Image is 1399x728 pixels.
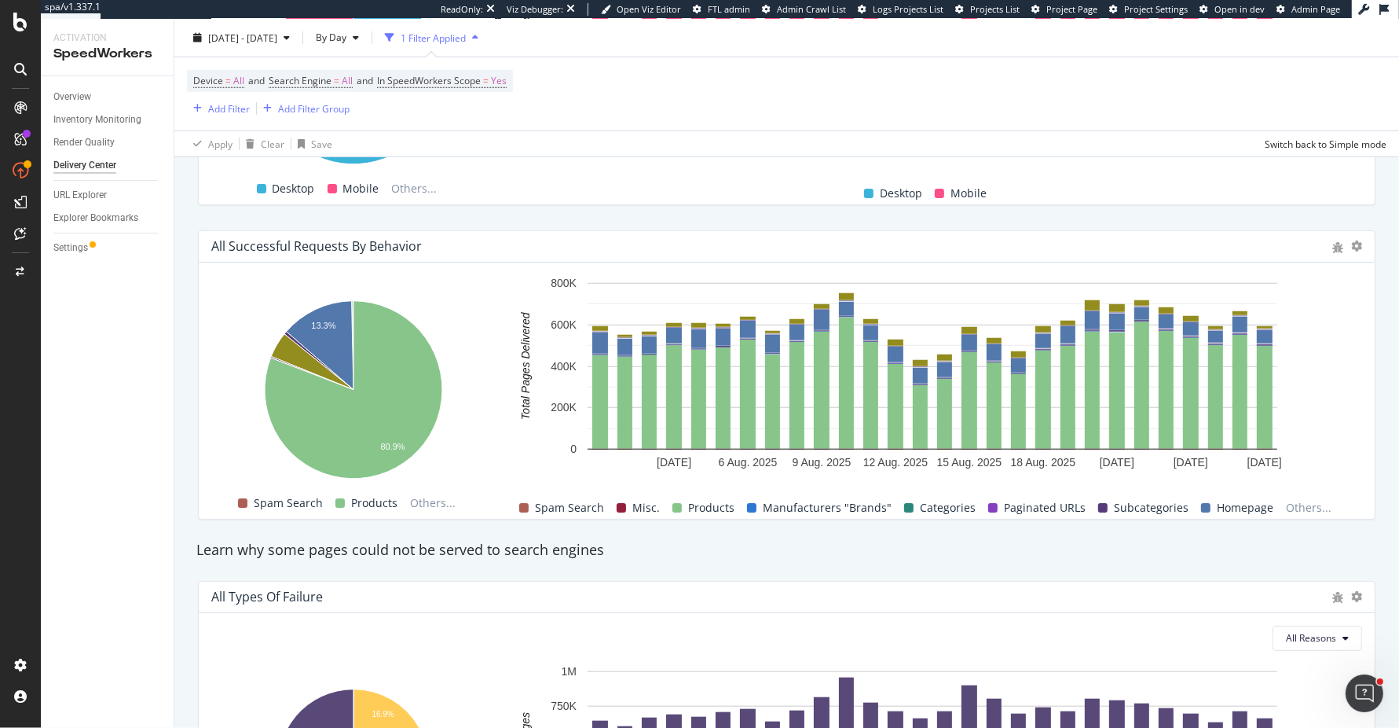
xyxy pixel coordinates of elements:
[483,74,489,87] span: =
[193,74,223,87] span: Device
[379,25,485,50] button: 1 Filter Applied
[311,137,332,150] div: Save
[777,3,846,15] span: Admin Crawl List
[311,322,335,331] text: 13.3%
[351,494,397,513] span: Products
[955,3,1020,16] a: Projects List
[53,157,116,174] div: Delivery Center
[551,401,577,414] text: 200K
[693,3,750,16] a: FTL admin
[501,275,1363,483] svg: A chart.
[343,179,379,198] span: Mobile
[53,210,163,226] a: Explorer Bookmarks
[53,89,91,105] div: Overview
[863,456,928,469] text: 12 Aug. 2025
[208,31,277,44] span: [DATE] - [DATE]
[657,456,691,469] text: [DATE]
[278,101,350,115] div: Add Filter Group
[377,74,481,87] span: In SpeedWorkers Scope
[211,589,323,605] div: All Types of Failure
[53,187,107,204] div: URL Explorer
[937,456,1002,469] text: 15 Aug. 2025
[273,179,315,198] span: Desktop
[309,25,365,50] button: By Day
[53,112,163,128] a: Inventory Monitoring
[401,31,466,44] div: 1 Filter Applied
[372,710,394,719] text: 16.9%
[970,3,1020,15] span: Projects List
[334,74,339,87] span: =
[53,112,141,128] div: Inventory Monitoring
[1124,3,1188,15] span: Project Settings
[763,498,892,517] span: Manufacturers "Brands"
[1276,3,1340,16] a: Admin Page
[225,74,231,87] span: =
[208,101,250,115] div: Add Filter
[601,3,681,16] a: Open Viz Editor
[1346,675,1383,712] iframe: Intercom live chat
[1004,498,1086,517] span: Paginated URLs
[1114,498,1188,517] span: Subcategories
[762,3,846,16] a: Admin Crawl List
[858,3,943,16] a: Logs Projects List
[357,74,373,87] span: and
[1199,3,1265,16] a: Open in dev
[187,131,233,156] button: Apply
[617,3,681,15] span: Open Viz Editor
[551,318,577,331] text: 600K
[535,498,604,517] span: Spam Search
[53,240,88,256] div: Settings
[261,137,284,150] div: Clear
[708,3,750,15] span: FTL admin
[950,184,987,203] span: Mobile
[404,494,462,513] span: Others...
[551,277,577,289] text: 800K
[507,3,563,16] div: Viz Debugger:
[211,238,422,254] div: All Successful Requests by Behavior
[189,540,1385,561] div: Learn why some pages could not be served to search engines
[53,157,163,174] a: Delivery Center
[53,187,163,204] a: URL Explorer
[187,99,250,118] button: Add Filter
[53,240,163,256] a: Settings
[386,179,444,198] span: Others...
[1332,592,1343,603] div: bug
[248,74,265,87] span: and
[53,134,163,151] a: Render Quality
[1286,631,1336,645] span: All Reasons
[53,89,163,105] a: Overview
[632,498,660,517] span: Misc.
[53,31,161,45] div: Activation
[1100,456,1134,469] text: [DATE]
[1265,137,1386,150] div: Switch back to Simple mode
[1031,3,1097,16] a: Project Page
[53,45,161,63] div: SpeedWorkers
[1214,3,1265,15] span: Open in dev
[1332,242,1343,253] div: bug
[441,3,483,16] div: ReadOnly:
[920,498,976,517] span: Categories
[562,665,577,678] text: 1M
[1217,498,1273,517] span: Homepage
[880,184,922,203] span: Desktop
[187,25,296,50] button: [DATE] - [DATE]
[291,131,332,156] button: Save
[342,70,353,92] span: All
[1258,131,1386,156] button: Switch back to Simple mode
[211,292,495,491] div: A chart.
[551,700,577,712] text: 750K
[688,498,734,517] span: Products
[551,360,577,373] text: 400K
[570,443,577,455] text: 0
[1109,3,1188,16] a: Project Settings
[491,70,507,92] span: Yes
[719,456,778,469] text: 6 Aug. 2025
[1273,626,1362,651] button: All Reasons
[254,494,323,513] span: Spam Search
[1174,456,1208,469] text: [DATE]
[519,311,532,420] text: Total Pages Delivered
[240,131,284,156] button: Clear
[309,31,346,44] span: By Day
[1291,3,1340,15] span: Admin Page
